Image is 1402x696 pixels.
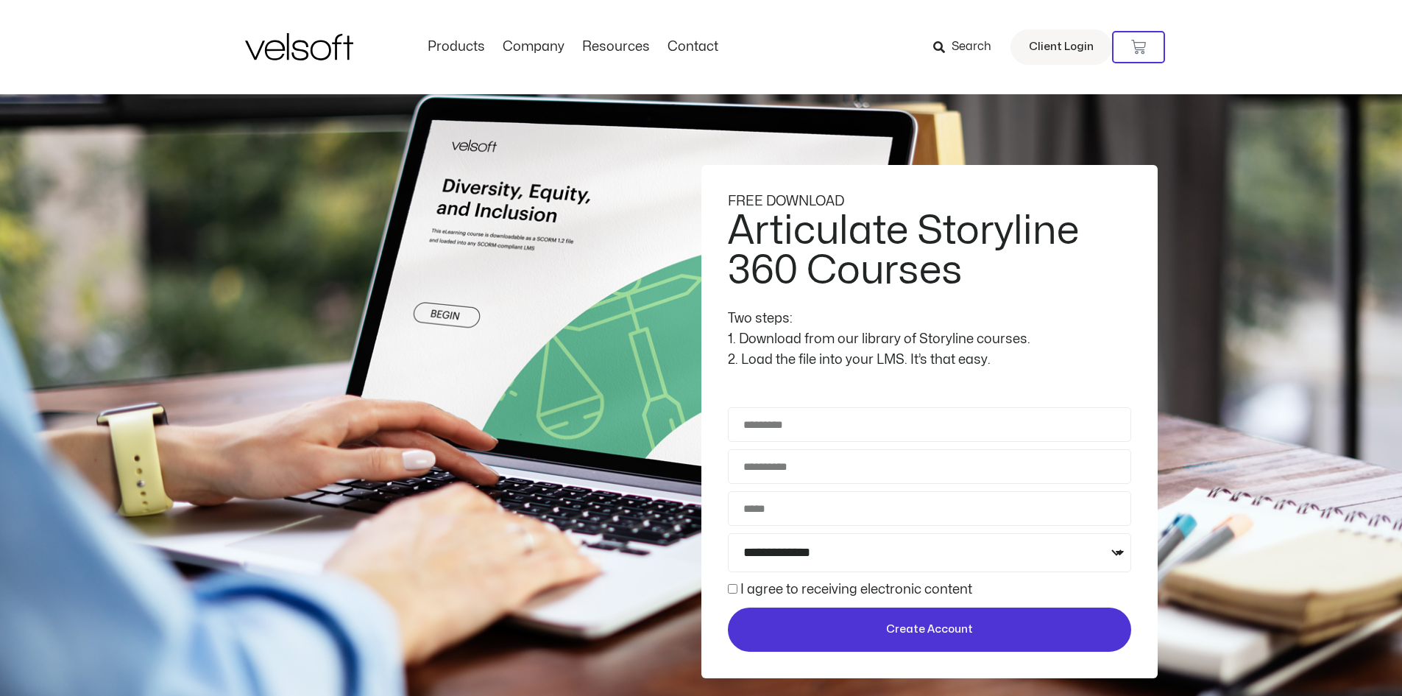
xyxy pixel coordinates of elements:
[419,39,727,55] nav: Menu
[728,608,1131,652] button: Create Account
[419,39,494,55] a: ProductsMenu Toggle
[728,191,1131,212] div: FREE DOWNLOAD
[573,39,659,55] a: ResourcesMenu Toggle
[1029,38,1094,57] span: Client Login
[728,309,1131,329] div: Two steps:
[245,33,353,60] img: Velsoft Training Materials
[933,35,1002,60] a: Search
[659,39,727,55] a: ContactMenu Toggle
[494,39,573,55] a: CompanyMenu Toggle
[740,583,972,596] label: I agree to receiving electronic content
[728,211,1127,291] h2: Articulate Storyline 360 Courses
[728,329,1131,350] div: 1. Download from our library of Storyline courses.
[886,621,973,639] span: Create Account
[1010,29,1112,65] a: Client Login
[728,350,1131,370] div: 2. Load the file into your LMS. It’s that easy.
[952,38,991,57] span: Search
